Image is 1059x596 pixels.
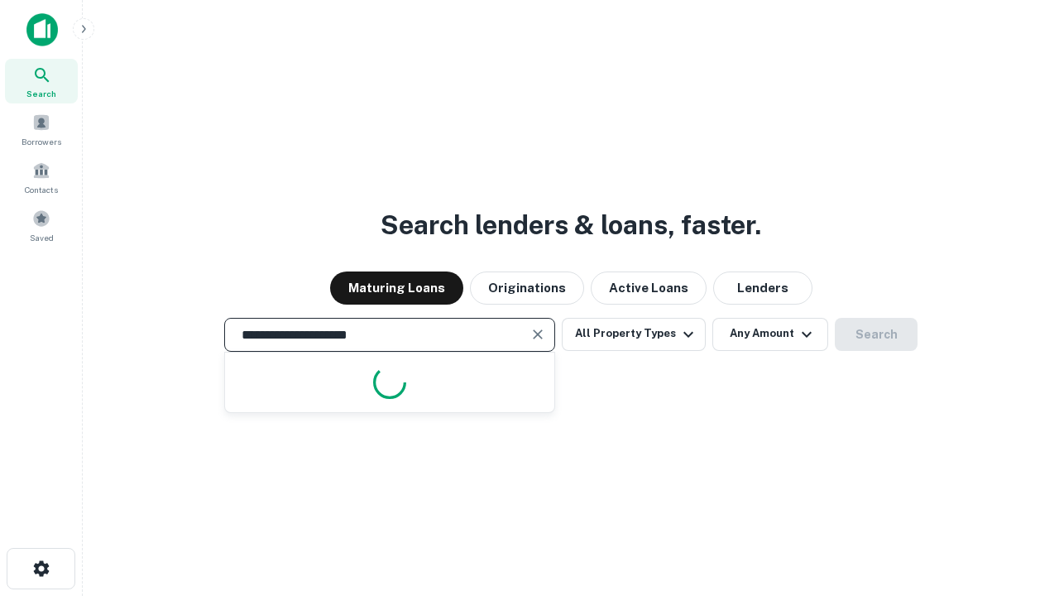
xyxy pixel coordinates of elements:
[976,464,1059,543] iframe: Chat Widget
[5,107,78,151] a: Borrowers
[712,318,828,351] button: Any Amount
[26,87,56,100] span: Search
[562,318,706,351] button: All Property Types
[5,203,78,248] a: Saved
[381,205,761,245] h3: Search lenders & loans, faster.
[470,272,584,305] button: Originations
[526,323,549,346] button: Clear
[22,135,61,148] span: Borrowers
[26,13,58,46] img: capitalize-icon.png
[30,231,54,244] span: Saved
[330,272,463,305] button: Maturing Loans
[25,183,58,196] span: Contacts
[591,272,707,305] button: Active Loans
[5,59,78,103] a: Search
[713,272,812,305] button: Lenders
[5,155,78,199] a: Contacts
